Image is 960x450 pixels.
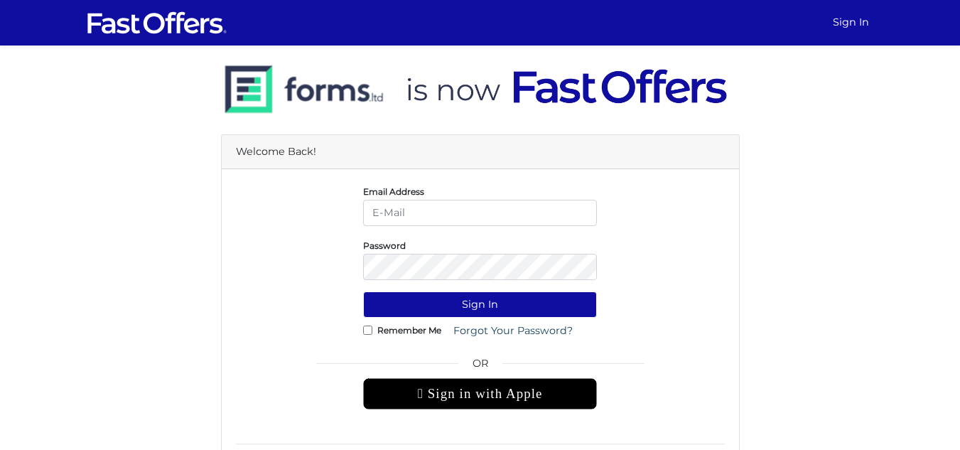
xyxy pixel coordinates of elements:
[363,355,597,378] span: OR
[363,291,597,318] button: Sign In
[363,200,597,226] input: E-Mail
[444,318,582,344] a: Forgot Your Password?
[363,190,424,193] label: Email Address
[377,328,441,332] label: Remember Me
[363,378,597,409] div: Sign in with Apple
[827,9,875,36] a: Sign In
[222,135,739,169] div: Welcome Back!
[363,244,406,247] label: Password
